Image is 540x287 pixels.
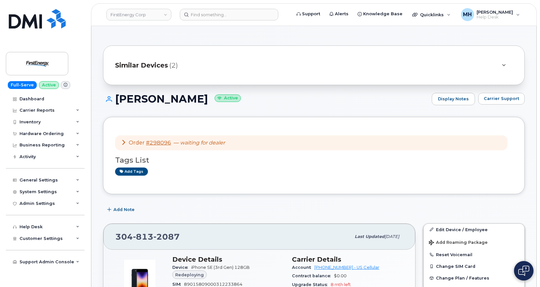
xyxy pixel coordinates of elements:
span: Account [292,265,314,270]
button: Change SIM Card [424,260,524,272]
span: Upgrade Status [292,282,331,287]
span: [DATE] [385,234,399,239]
span: iPhone SE (3rd Gen) 128GB [191,265,250,270]
a: Edit Device / Employee [424,224,524,235]
h3: Device Details [172,256,284,263]
a: [PHONE_NUMBER] - US Cellular [314,265,379,270]
a: #298096 [146,140,171,146]
span: SIM [172,282,184,287]
span: Redeploying [175,272,204,278]
span: Similar Devices [115,61,168,70]
button: Reset Voicemail [424,249,524,260]
span: Last updated [355,234,385,239]
span: 304 [115,232,180,242]
span: 89015809000312233864 [184,282,243,287]
h1: [PERSON_NAME] [103,93,428,105]
small: Active [215,94,241,102]
h3: Carrier Details [292,256,404,263]
span: (2) [169,61,178,70]
span: Add Note [113,206,135,213]
a: Add tags [115,168,148,176]
span: — [174,140,225,146]
button: Change Plan / Features [424,272,524,284]
span: 2087 [153,232,180,242]
span: Carrier Support [484,95,519,102]
span: $0.00 [334,273,347,278]
em: waiting for dealer [180,140,225,146]
span: 813 [133,232,153,242]
span: Add Roaming Package [429,240,488,246]
span: Contract balance [292,273,334,278]
h3: Tags List [115,156,513,164]
button: Add Roaming Package [424,235,524,249]
span: Change Plan / Features [436,276,489,281]
span: Device [172,265,191,270]
button: Carrier Support [478,93,525,105]
button: Add Note [103,204,140,216]
img: Open chat [518,266,529,276]
span: 8 mth left [331,282,351,287]
span: Order [129,140,145,146]
a: Display Notes [432,93,475,105]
